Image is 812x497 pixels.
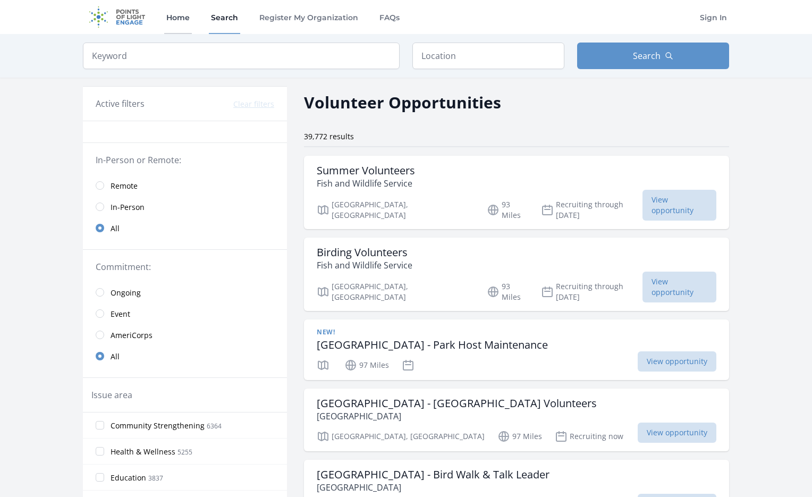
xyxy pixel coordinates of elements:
span: View opportunity [642,190,716,221]
input: Community Strengthening 6364 [96,421,104,429]
span: Event [111,309,130,319]
p: Fish and Wildlife Service [317,259,412,272]
input: Keyword [83,43,400,69]
button: Clear filters [233,99,274,109]
span: In-Person [111,202,145,213]
h3: [GEOGRAPHIC_DATA] - Bird Walk & Talk Leader [317,468,549,481]
span: View opportunity [638,423,716,443]
span: 39,772 results [304,131,354,141]
p: Fish and Wildlife Service [317,177,415,190]
span: View opportunity [642,272,716,302]
span: Ongoing [111,288,141,298]
p: [GEOGRAPHIC_DATA], [GEOGRAPHIC_DATA] [317,199,474,221]
p: [GEOGRAPHIC_DATA], [GEOGRAPHIC_DATA] [317,281,474,302]
a: New! [GEOGRAPHIC_DATA] - Park Host Maintenance 97 Miles View opportunity [304,319,729,380]
p: 93 Miles [487,281,529,302]
p: [GEOGRAPHIC_DATA] [317,481,549,494]
p: Recruiting through [DATE] [541,281,642,302]
legend: Issue area [91,389,132,401]
input: Location [412,43,564,69]
p: Recruiting now [555,430,623,443]
h3: Summer Volunteers [317,164,415,177]
span: Search [633,49,661,62]
p: [GEOGRAPHIC_DATA], [GEOGRAPHIC_DATA] [317,430,485,443]
a: Remote [83,175,287,196]
a: All [83,346,287,367]
input: Education 3837 [96,473,104,482]
legend: In-Person or Remote: [96,154,274,166]
span: Health & Wellness [111,447,175,457]
button: Search [577,43,729,69]
span: All [111,351,120,362]
span: Education [111,473,146,483]
span: 5255 [177,448,192,457]
span: Community Strengthening [111,420,205,431]
a: All [83,217,287,239]
span: New! [317,328,335,336]
a: Birding Volunteers Fish and Wildlife Service [GEOGRAPHIC_DATA], [GEOGRAPHIC_DATA] 93 Miles Recrui... [304,238,729,311]
p: 97 Miles [344,359,389,372]
span: View opportunity [638,351,716,372]
a: [GEOGRAPHIC_DATA] - [GEOGRAPHIC_DATA] Volunteers [GEOGRAPHIC_DATA] [GEOGRAPHIC_DATA], [GEOGRAPHIC... [304,389,729,451]
span: 3837 [148,474,163,483]
h3: [GEOGRAPHIC_DATA] - [GEOGRAPHIC_DATA] Volunteers [317,397,597,410]
h2: Volunteer Opportunities [304,90,501,114]
p: 97 Miles [497,430,542,443]
h3: [GEOGRAPHIC_DATA] - Park Host Maintenance [317,339,548,351]
input: Health & Wellness 5255 [96,447,104,456]
span: Remote [111,181,138,191]
p: Recruiting through [DATE] [541,199,642,221]
span: All [111,223,120,234]
h3: Birding Volunteers [317,246,412,259]
p: 93 Miles [487,199,529,221]
legend: Commitment: [96,260,274,273]
span: AmeriCorps [111,330,153,341]
a: Event [83,303,287,324]
a: Ongoing [83,282,287,303]
a: Summer Volunteers Fish and Wildlife Service [GEOGRAPHIC_DATA], [GEOGRAPHIC_DATA] 93 Miles Recruit... [304,156,729,229]
span: 6364 [207,422,222,431]
a: In-Person [83,196,287,217]
h3: Active filters [96,97,145,110]
p: [GEOGRAPHIC_DATA] [317,410,597,423]
a: AmeriCorps [83,324,287,346]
